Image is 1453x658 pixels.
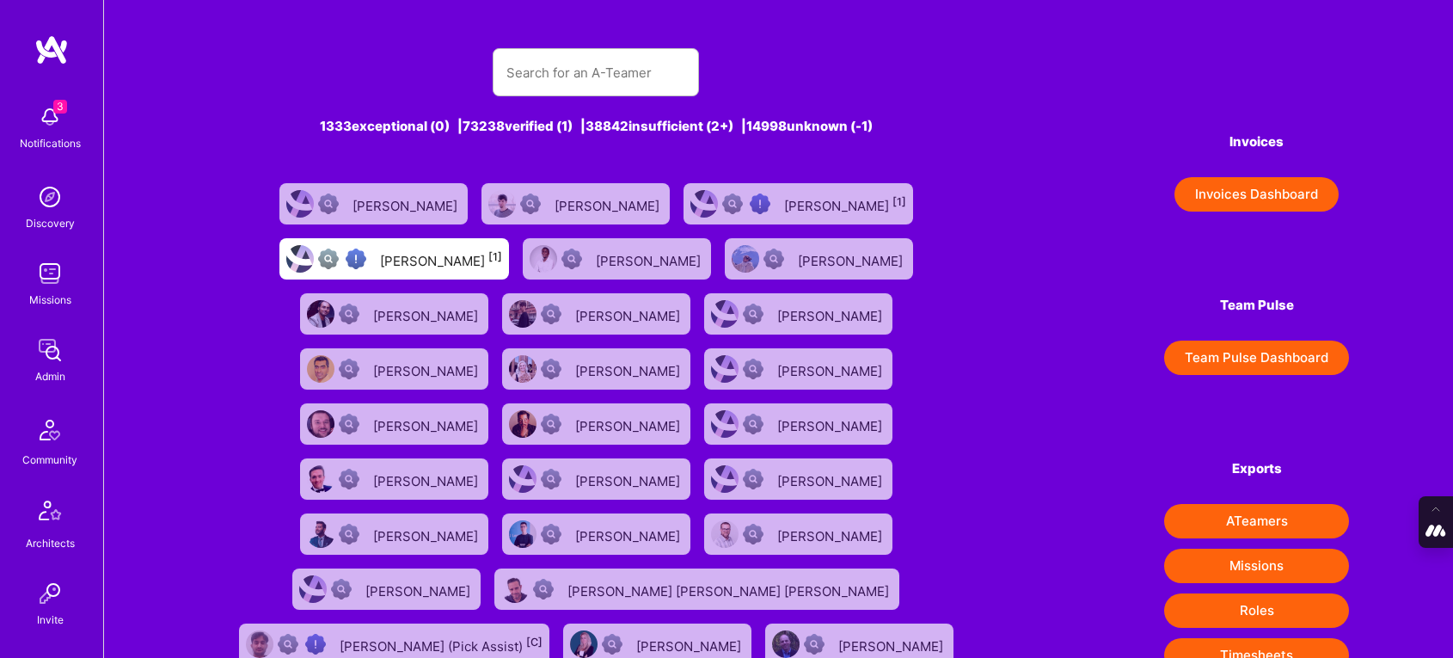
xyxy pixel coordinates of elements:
a: User AvatarNot Scrubbed[PERSON_NAME] [516,231,718,286]
div: [PERSON_NAME] [373,468,481,490]
span: 3 [53,100,67,114]
a: User AvatarNot Scrubbed[PERSON_NAME] [697,341,899,397]
img: User Avatar [307,410,334,438]
img: Not Scrubbed [763,249,784,269]
button: Invoices Dashboard [1174,177,1339,212]
div: Discovery [26,214,75,232]
img: User Avatar [307,300,334,328]
h4: Invoices [1164,134,1349,150]
div: [PERSON_NAME] [575,303,684,325]
div: [PERSON_NAME] [373,523,481,545]
input: Search for an A-Teamer [506,51,685,95]
a: User AvatarNot Scrubbed[PERSON_NAME] [PERSON_NAME] [PERSON_NAME] [487,562,906,617]
div: [PERSON_NAME] (Pick Assist) [340,633,543,655]
img: Not Scrubbed [743,304,763,324]
img: User Avatar [690,190,718,218]
img: High Potential User [346,249,366,269]
a: User AvatarNot Scrubbed[PERSON_NAME] [293,341,495,397]
img: Not Scrubbed [318,194,339,214]
a: User AvatarNot Scrubbed[PERSON_NAME] [495,452,697,507]
img: User Avatar [299,575,327,603]
img: Not Scrubbed [339,359,359,379]
img: User Avatar [286,190,314,218]
div: Community [22,451,77,469]
img: User Avatar [509,410,536,438]
h4: Team Pulse [1164,298,1349,313]
div: [PERSON_NAME] [380,248,502,270]
a: User AvatarNot Scrubbed[PERSON_NAME] [718,231,920,286]
img: User Avatar [307,465,334,493]
img: User Avatar [307,520,334,548]
img: User Avatar [530,245,557,273]
div: 1333 exceptional (0) | 73238 verified (1) | 38842 insufficient (2+) | 14998 unknown (-1) [208,117,984,135]
img: Not Scrubbed [541,414,561,434]
div: [PERSON_NAME] [575,468,684,490]
div: [PERSON_NAME] [798,248,906,270]
img: Not Scrubbed [541,524,561,544]
div: [PERSON_NAME] [373,413,481,435]
a: User AvatarNot Scrubbed[PERSON_NAME] [495,286,697,341]
a: User AvatarNot Scrubbed[PERSON_NAME] [293,507,495,562]
img: Invite [33,576,67,611]
div: [PERSON_NAME] [365,578,474,600]
img: logo [34,34,69,65]
sup: [1] [488,250,502,263]
div: Notifications [20,134,81,152]
div: [PERSON_NAME] [353,193,461,215]
a: User AvatarNot Scrubbed[PERSON_NAME] [697,286,899,341]
div: [PERSON_NAME] [784,193,906,215]
img: User Avatar [711,410,739,438]
a: Invoices Dashboard [1164,177,1349,212]
img: User Avatar [711,300,739,328]
button: ATeamers [1164,504,1349,538]
sup: [1] [892,195,906,208]
img: Not Scrubbed [339,524,359,544]
button: Missions [1164,549,1349,583]
button: Team Pulse Dashboard [1164,341,1349,375]
img: User Avatar [711,355,739,383]
div: [PERSON_NAME] [PERSON_NAME] [PERSON_NAME] [567,578,892,600]
img: Not Scrubbed [339,469,359,489]
a: User AvatarNot Scrubbed[PERSON_NAME] [495,507,697,562]
img: Not Scrubbed [533,579,554,600]
img: User Avatar [501,575,529,603]
a: User AvatarNot Scrubbed[PERSON_NAME] [293,397,495,452]
img: Architects [29,493,71,534]
img: User Avatar [711,520,739,548]
a: User AvatarNot Scrubbed[PERSON_NAME] [285,562,487,617]
img: High Potential User [305,634,326,655]
img: User Avatar [509,465,536,493]
img: Not Scrubbed [743,359,763,379]
button: Roles [1164,593,1349,628]
a: User AvatarNot Scrubbed[PERSON_NAME] [495,341,697,397]
sup: [C] [526,636,543,649]
img: User Avatar [286,245,314,273]
div: [PERSON_NAME] [777,523,886,545]
div: Missions [29,291,71,309]
img: admin teamwork [33,333,67,367]
a: User AvatarNot Scrubbed[PERSON_NAME] [475,176,677,231]
h4: Exports [1164,461,1349,477]
img: User Avatar [509,355,536,383]
img: Not Scrubbed [520,194,541,214]
img: Not Scrubbed [804,634,825,655]
img: User Avatar [307,355,334,383]
div: [PERSON_NAME] [777,413,886,435]
img: Not fully vetted [318,249,339,269]
img: High Potential User [750,194,770,214]
div: [PERSON_NAME] [373,303,481,325]
img: Not fully vetted [722,194,743,214]
img: User Avatar [246,630,273,658]
img: Not Scrubbed [331,579,352,600]
img: Not Scrubbed [339,414,359,434]
img: User Avatar [570,630,598,658]
img: Not Scrubbed [541,304,561,324]
img: User Avatar [509,300,536,328]
img: Not Scrubbed [743,524,763,544]
div: [PERSON_NAME] [373,358,481,380]
a: User AvatarNot fully vettedHigh Potential User[PERSON_NAME][1] [677,176,920,231]
img: Not Scrubbed [339,304,359,324]
a: User AvatarNot Scrubbed[PERSON_NAME] [697,507,899,562]
div: [PERSON_NAME] [575,523,684,545]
